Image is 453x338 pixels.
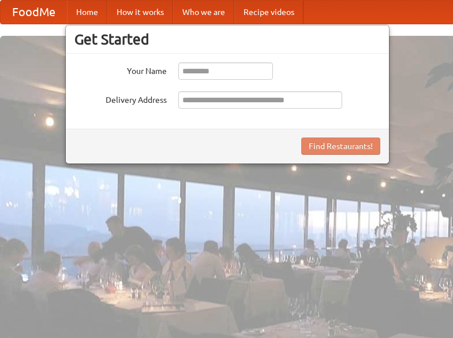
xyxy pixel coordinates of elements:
[1,1,67,24] a: FoodMe
[234,1,304,24] a: Recipe videos
[74,91,167,106] label: Delivery Address
[74,31,380,48] h3: Get Started
[107,1,173,24] a: How it works
[67,1,107,24] a: Home
[74,62,167,77] label: Your Name
[173,1,234,24] a: Who we are
[301,138,380,155] button: Find Restaurants!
